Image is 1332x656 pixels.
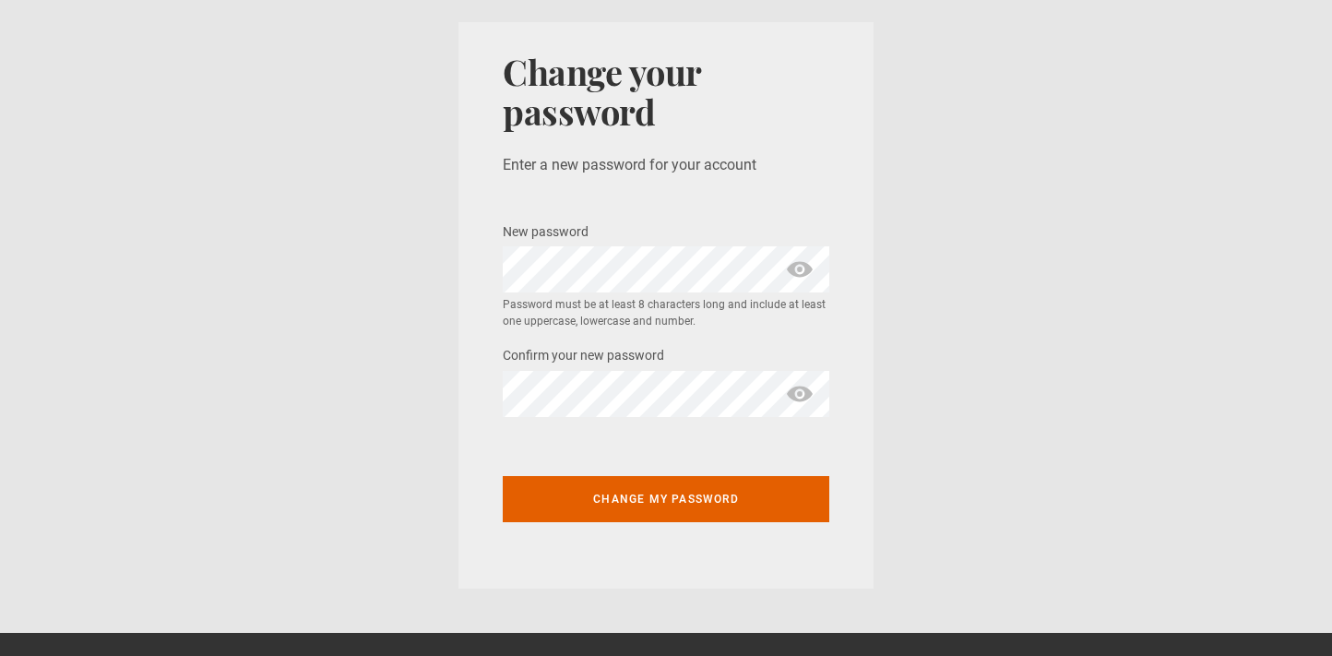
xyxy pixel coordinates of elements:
label: Confirm your new password [503,345,664,367]
p: Enter a new password for your account [503,154,829,176]
span: show password [785,246,815,292]
small: Password must be at least 8 characters long and include at least one uppercase, lowercase and num... [503,296,829,329]
h1: Change your password [503,52,829,132]
span: show password [785,371,815,417]
button: Change my password [503,476,829,522]
label: New password [503,221,589,244]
